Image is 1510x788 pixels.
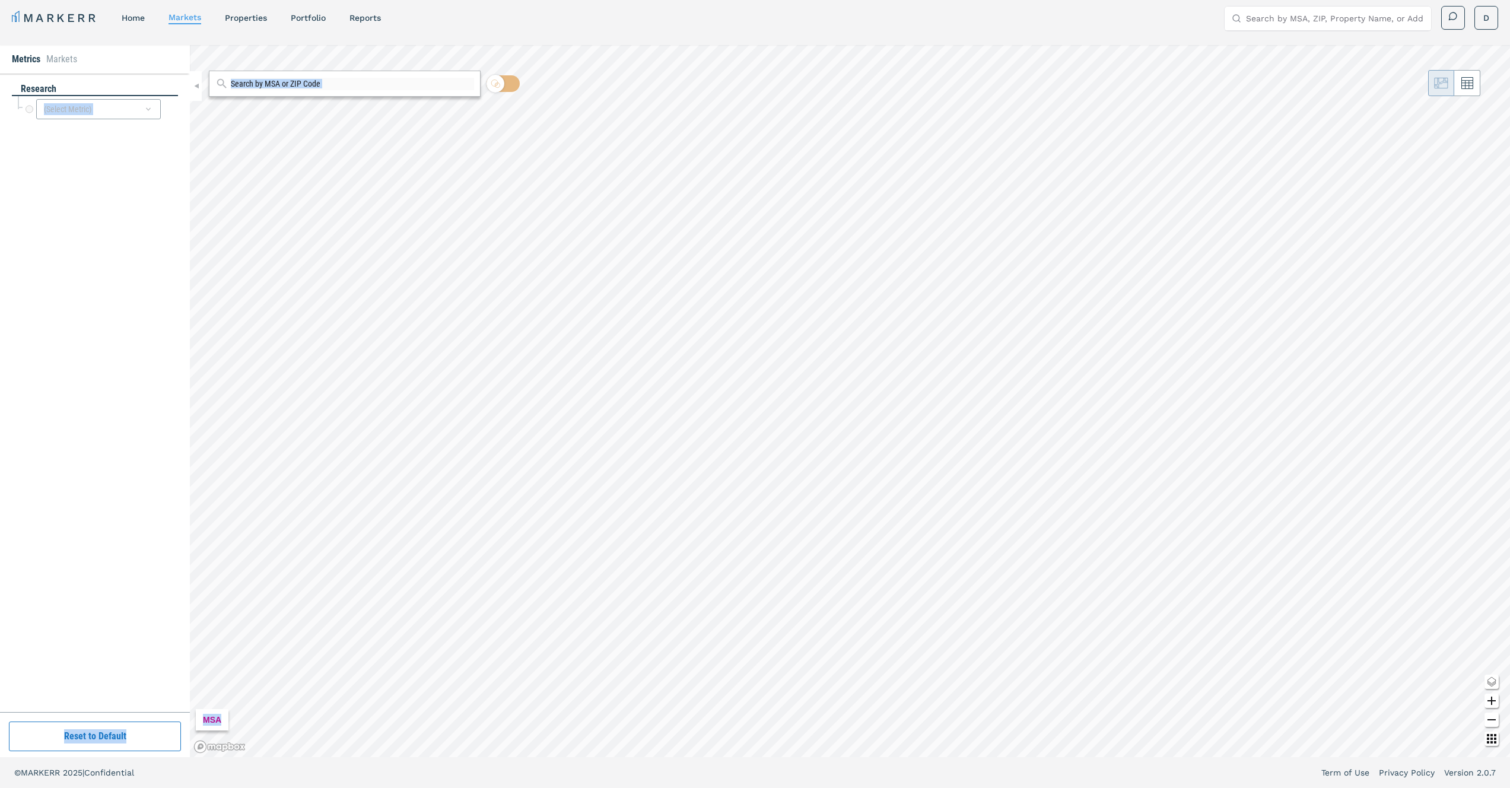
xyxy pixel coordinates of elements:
a: Term of Use [1321,767,1369,779]
button: Reset to Default [9,722,181,751]
a: Version 2.0.7 [1444,767,1496,779]
a: MARKERR [12,9,98,26]
button: Other options map button [1484,732,1499,746]
span: Confidential [84,768,134,777]
li: Markets [46,52,77,66]
a: markets [169,12,201,22]
span: 2025 | [63,768,84,777]
a: Portfolio [291,13,326,23]
a: home [122,13,145,23]
button: D [1474,6,1498,30]
button: Zoom in map button [1484,694,1499,708]
div: research [12,82,178,96]
li: Metrics [12,52,40,66]
span: D [1483,12,1489,24]
div: MSA [196,709,228,730]
a: properties [225,13,267,23]
span: MARKERR [21,768,63,777]
button: Zoom out map button [1484,713,1499,727]
canvas: Map [190,45,1510,757]
input: Search by MSA, ZIP, Property Name, or Address [1246,7,1424,30]
div: (Select Metric) [36,99,161,119]
a: reports [349,13,381,23]
input: Search by MSA or ZIP Code [231,78,475,90]
button: Change style map button [1484,675,1499,689]
span: © [14,768,21,777]
a: Mapbox logo [193,740,246,754]
a: Privacy Policy [1379,767,1435,779]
